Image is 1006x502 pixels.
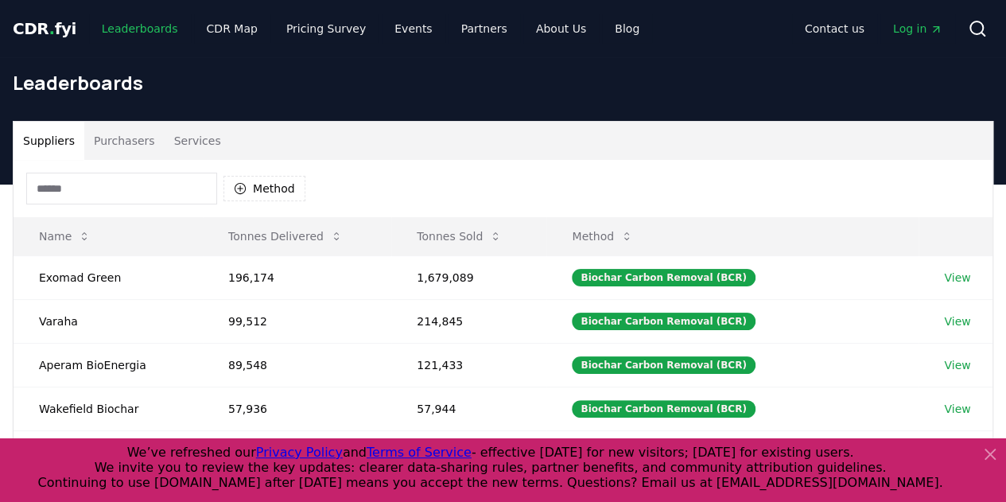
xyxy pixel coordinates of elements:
[203,343,391,387] td: 89,548
[382,14,445,43] a: Events
[880,14,955,43] a: Log in
[944,357,970,373] a: View
[14,255,203,299] td: Exomad Green
[391,343,546,387] td: 121,433
[216,220,355,252] button: Tonnes Delivered
[49,19,55,38] span: .
[404,220,515,252] button: Tonnes Sold
[26,220,103,252] button: Name
[274,14,379,43] a: Pricing Survey
[602,14,652,43] a: Blog
[391,255,546,299] td: 1,679,089
[523,14,599,43] a: About Us
[449,14,520,43] a: Partners
[572,356,755,374] div: Biochar Carbon Removal (BCR)
[223,176,305,201] button: Method
[165,122,231,160] button: Services
[559,220,646,252] button: Method
[13,18,76,40] a: CDR.fyi
[89,14,652,43] nav: Main
[14,122,84,160] button: Suppliers
[203,387,391,430] td: 57,936
[14,299,203,343] td: Varaha
[89,14,191,43] a: Leaderboards
[14,343,203,387] td: Aperam BioEnergia
[944,270,970,286] a: View
[203,299,391,343] td: 99,512
[194,14,270,43] a: CDR Map
[84,122,165,160] button: Purchasers
[572,400,755,418] div: Biochar Carbon Removal (BCR)
[572,269,755,286] div: Biochar Carbon Removal (BCR)
[893,21,942,37] span: Log in
[13,70,993,95] h1: Leaderboards
[391,299,546,343] td: 214,845
[792,14,877,43] a: Contact us
[14,430,203,474] td: Carboneers
[203,430,391,474] td: 53,601
[572,313,755,330] div: Biochar Carbon Removal (BCR)
[203,255,391,299] td: 196,174
[14,387,203,430] td: Wakefield Biochar
[391,430,546,474] td: 138,587
[391,387,546,430] td: 57,944
[944,401,970,417] a: View
[13,19,76,38] span: CDR fyi
[792,14,955,43] nav: Main
[944,313,970,329] a: View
